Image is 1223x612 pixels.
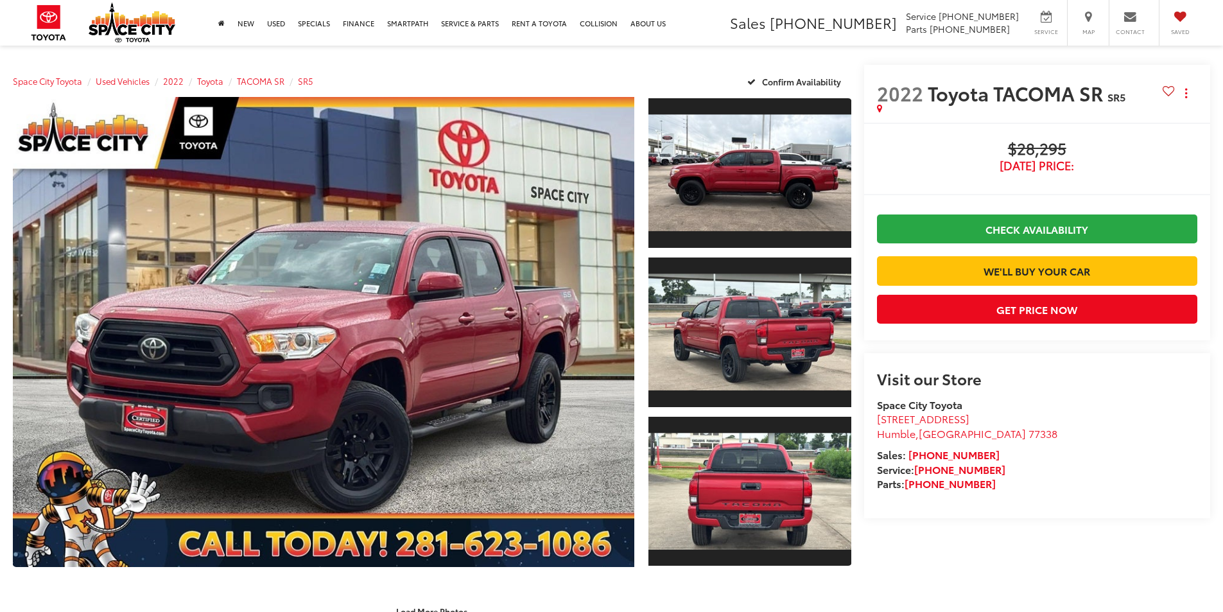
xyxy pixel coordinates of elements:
button: Actions [1175,82,1197,104]
span: 2022 [877,79,923,107]
a: Expand Photo 3 [648,415,851,568]
button: Confirm Availability [740,70,851,92]
span: , [877,426,1057,441]
span: [DATE] Price: [877,159,1197,172]
span: [PHONE_NUMBER] [930,22,1010,35]
img: 2022 Toyota TACOMA SR SR5 [646,274,853,390]
span: SR5 [1107,89,1125,104]
span: Confirm Availability [762,76,841,87]
button: Get Price Now [877,295,1197,324]
a: Expand Photo 1 [648,97,851,249]
a: 2022 [163,75,184,87]
span: Parts [906,22,927,35]
a: Expand Photo 0 [13,97,634,567]
strong: Space City Toyota [877,397,962,412]
span: Sales: [877,447,906,462]
strong: Parts: [877,476,996,491]
img: 2022 Toyota TACOMA SR SR5 [646,115,853,231]
a: Used Vehicles [96,75,150,87]
span: Saved [1166,28,1194,36]
a: TACOMA SR [237,75,284,87]
span: Map [1074,28,1102,36]
span: 77338 [1028,426,1057,441]
a: Expand Photo 2 [648,256,851,408]
span: [PHONE_NUMBER] [770,12,897,33]
span: Toyota TACOMA SR [928,79,1107,107]
img: 2022 Toyota TACOMA SR SR5 [646,433,853,549]
a: [PHONE_NUMBER] [905,476,996,491]
img: Space City Toyota [89,3,175,42]
a: [STREET_ADDRESS] Humble,[GEOGRAPHIC_DATA] 77338 [877,411,1057,441]
span: Service [1032,28,1061,36]
a: [PHONE_NUMBER] [908,447,1000,462]
a: [PHONE_NUMBER] [914,462,1005,476]
span: [STREET_ADDRESS] [877,411,969,426]
span: Service [906,10,936,22]
span: [PHONE_NUMBER] [939,10,1019,22]
a: Check Availability [877,214,1197,243]
h2: Visit our Store [877,370,1197,387]
span: [GEOGRAPHIC_DATA] [919,426,1026,441]
span: Contact [1116,28,1145,36]
span: $28,295 [877,140,1197,159]
a: SR5 [298,75,313,87]
span: dropdown dots [1185,88,1187,98]
strong: Service: [877,462,1005,476]
a: Space City Toyota [13,75,82,87]
span: Humble [877,426,915,441]
a: Toyota [197,75,223,87]
img: 2022 Toyota TACOMA SR SR5 [6,94,640,570]
a: We'll Buy Your Car [877,256,1197,285]
span: Sales [730,12,766,33]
